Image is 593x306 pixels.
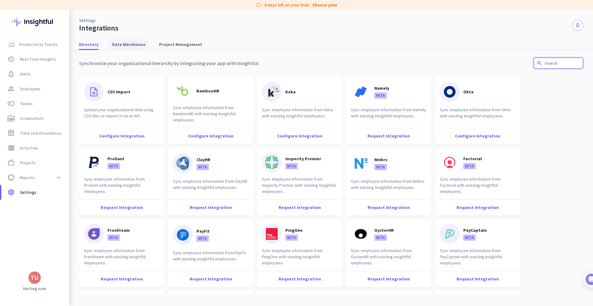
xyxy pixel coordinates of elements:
div: Sync employee information from Factorial with existing Insightful employees. [435,176,520,199]
p: Completed [94,81,117,88]
div: Close [108,2,120,14]
i: data_usage [7,174,15,181]
p: BambooHR [196,88,219,94]
a: groupEmployees [1,81,69,96]
div: Request Integration [257,271,342,287]
button: expand_more [53,172,64,183]
p: Proliant [107,156,124,162]
span: Home [9,208,22,212]
a: tollTeams [1,96,69,111]
p: Insperity Premier [285,156,321,162]
img: icon [440,153,460,172]
div: Sync employee information from ClayHR with existing Insightful employees. [168,178,253,198]
a: Choose plan [312,2,337,8]
div: Request Integration [257,199,342,215]
div: Configure Integration [168,128,253,144]
span: Activities [20,144,38,152]
span: Employees [20,85,40,92]
div: [PERSON_NAME] from Insightful [34,66,102,72]
img: icon [351,224,371,244]
div: Sync employee information from PingOne with existing Insightful employees. [257,247,342,271]
a: data_usageReportsexpand_more [1,170,69,185]
div: Sync employee information from Insperity Premier with existing Insightful employees. [257,176,342,199]
img: icon [84,153,104,172]
span: Data Warehouse [112,41,145,47]
button: Tasks [93,192,124,217]
a: event_noteTime and Attendance [1,126,69,141]
i: event_note [7,129,15,137]
div: You're just a few steps away from completing the essential app setup [9,46,115,61]
div: Initial tracking settings and how to edit them [24,131,105,143]
a: notification_importantAlerts [1,67,69,81]
span: Messages [36,208,57,212]
p: Freshteam [107,227,130,233]
span: Screenshots [20,115,44,122]
div: Start collecting data [11,157,112,166]
img: icon [173,81,193,101]
span: Real-Time Insights [20,55,56,63]
img: menu-item [9,42,14,47]
span: Settings [20,189,36,196]
i: toll [7,100,15,107]
p: BETA [463,163,476,169]
span: Help [72,208,82,212]
div: Request Integration [79,199,164,215]
a: storageActivities [1,141,69,155]
p: 4 of 4 done [6,81,31,88]
div: Integrations [79,23,119,33]
div: Request Integration [79,271,164,287]
div: Sync employee information from Nmbrs with existing Insightful employees. [346,178,431,198]
p: BETA [107,235,120,241]
img: icon [440,224,460,244]
img: icon [262,224,282,244]
div: Request Integration [435,199,520,215]
button: Messages [31,192,62,217]
p: Namely [374,85,389,91]
span: Project Management [159,41,202,47]
span: Productivity Trends [19,41,57,48]
p: ClayHR [196,157,210,163]
p: OysterHR [374,227,394,233]
img: icon [440,82,460,102]
div: Request Integration [346,271,431,287]
p: BETA [196,235,209,242]
p: BETA [374,235,387,241]
i: notification_important [7,70,15,78]
h1: Tasks [53,3,72,13]
i: upload_file [88,86,99,97]
i: perm_media [7,115,15,122]
img: Insightful logo [12,10,57,34]
img: Profile image for Tamara [22,64,32,74]
div: 🎊 Welcome to Insightful! 🎊 [9,24,115,46]
div: Add employees [24,107,105,113]
div: Sync employee information from BambooHR with existing Insightful employees. [168,104,253,128]
img: icon [84,224,104,244]
div: Onboarding completed! [11,180,112,190]
p: BETA [196,164,209,170]
p: PayFit [196,228,210,234]
div: Configure Integration [257,128,342,144]
i: settings [7,189,15,196]
div: TU [31,275,39,281]
p: BETA [285,163,298,169]
div: Initial tracking settings and how to edit them [11,129,112,143]
p: BETA [374,92,387,99]
div: Sync employee information from Freshteam with existing Insightful employees. [79,247,164,271]
span: Tasks [101,208,115,212]
div: Sync employee information from Okta with existing Insightful employees. [435,107,520,126]
i: av_timer [7,55,15,63]
p: PingOne [285,227,303,233]
div: Request Integration [346,199,431,215]
a: av_timerReal-Time Insights [1,52,69,67]
div: Onboarding completed! [24,182,105,188]
p: BETA [285,235,298,241]
p: CSV Import [107,89,130,95]
i: label [256,2,262,8]
img: icon [351,82,371,102]
p: Factorial [463,156,482,162]
div: Upload your organizational data using CSV files or import it via an API. [79,107,164,126]
p: Okta [463,89,473,95]
span: Alerts [20,70,31,78]
a: Settings [79,17,96,23]
div: Request Integration [168,271,253,287]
